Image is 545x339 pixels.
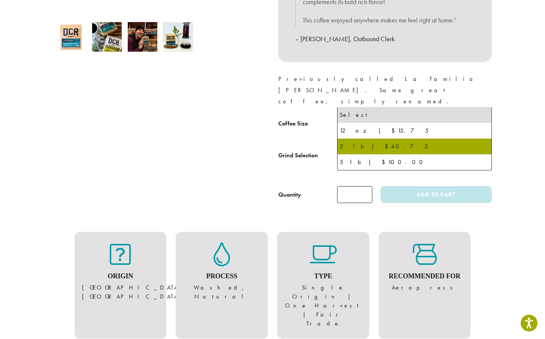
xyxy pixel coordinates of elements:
img: La Familia Guzman by Dillanos Coffee Roasters [57,22,86,52]
button: Add to cart [381,186,491,203]
div: 12 oz | $15.75 [340,125,489,136]
div: 5 lb | $100.00 [340,157,489,168]
p: Previously called La Familia [PERSON_NAME]. Same great coffee, simply renamed. [278,73,492,107]
img: Peru - Image 4 [163,22,193,52]
figure: [GEOGRAPHIC_DATA], [GEOGRAPHIC_DATA] [82,242,159,302]
p: This coffee enjoyed anywhere makes me feel right at home.” [303,14,467,27]
figure: Aeropress [386,242,463,293]
label: Coffee Size [278,118,337,129]
img: Peru - Image 2 [92,22,122,52]
div: 2 lb | $40.75 [340,141,489,152]
li: Select [337,107,491,123]
img: Peru - Image 3 [128,22,157,52]
input: Product quantity [337,186,372,203]
h4: Recommended For [386,272,463,281]
div: Quantity [278,190,301,199]
h4: Origin [82,272,159,281]
p: – [PERSON_NAME], Outbound Clerk [295,33,475,45]
figure: Washed, Natural [183,242,260,302]
figure: Single Origin | One Harvest | Fair Trade [285,242,362,329]
h4: Type [285,272,362,281]
label: Grind Selection [278,150,337,161]
h4: Process [183,272,260,281]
